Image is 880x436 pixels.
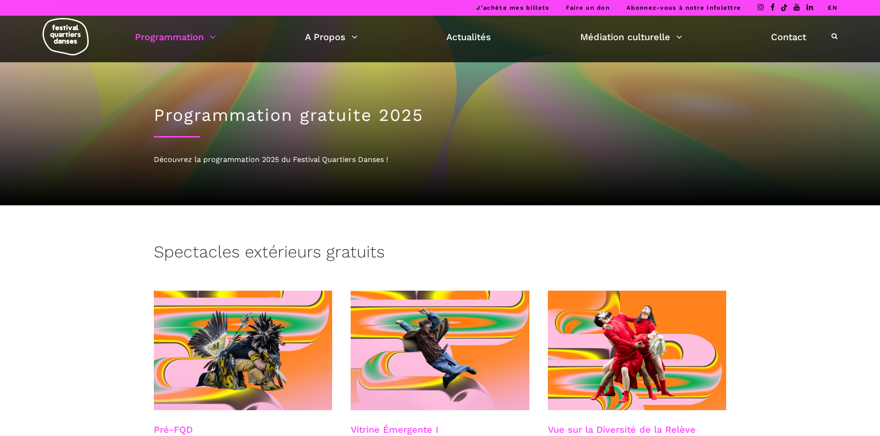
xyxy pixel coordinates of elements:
[476,4,549,11] a: J’achète mes billets
[305,29,358,45] a: A Propos
[828,4,838,11] a: EN
[566,4,610,11] a: Faire un don
[771,29,806,45] a: Contact
[446,29,491,45] a: Actualités
[580,29,682,45] a: Médiation culturelle
[154,154,727,166] div: Découvrez la programmation 2025 du Festival Quartiers Danses !
[154,242,385,265] h3: Spectacles extérieurs gratuits
[626,4,741,11] a: Abonnez-vous à notre infolettre
[154,105,727,125] h1: Programmation gratuite 2025
[135,29,216,45] a: Programmation
[42,18,89,55] img: logo-fqd-med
